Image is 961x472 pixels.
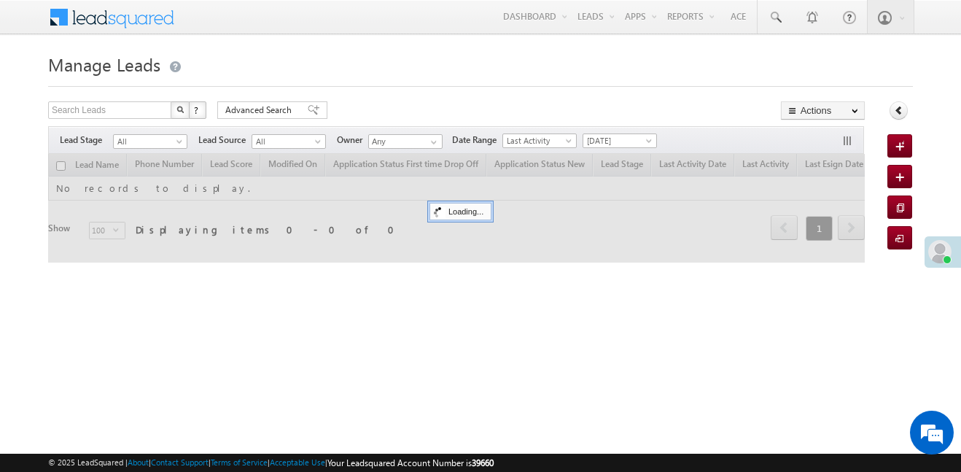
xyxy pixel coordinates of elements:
a: Last Activity [502,134,577,148]
input: Type to Search [368,134,443,149]
div: Loading... [429,203,491,220]
a: All [113,134,187,149]
span: Date Range [452,134,502,147]
span: Owner [337,134,368,147]
a: [DATE] [583,134,657,148]
span: Your Leadsquared Account Number is [327,457,494,468]
span: ? [194,104,201,116]
a: Show All Items [423,135,441,150]
button: ? [189,101,206,119]
span: 39660 [472,457,494,468]
span: Last Activity [503,134,572,147]
a: All [252,134,326,149]
span: Lead Source [198,134,252,147]
button: Actions [781,101,865,120]
a: About [128,457,149,467]
span: All [114,135,183,148]
span: All [252,135,322,148]
img: Search [176,106,184,113]
span: [DATE] [583,134,653,147]
span: Advanced Search [225,104,296,117]
a: Acceptable Use [270,457,325,467]
span: © 2025 LeadSquared | | | | | [48,456,494,470]
a: Terms of Service [211,457,268,467]
a: Contact Support [151,457,209,467]
span: Manage Leads [48,53,160,76]
span: Lead Stage [60,134,113,147]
